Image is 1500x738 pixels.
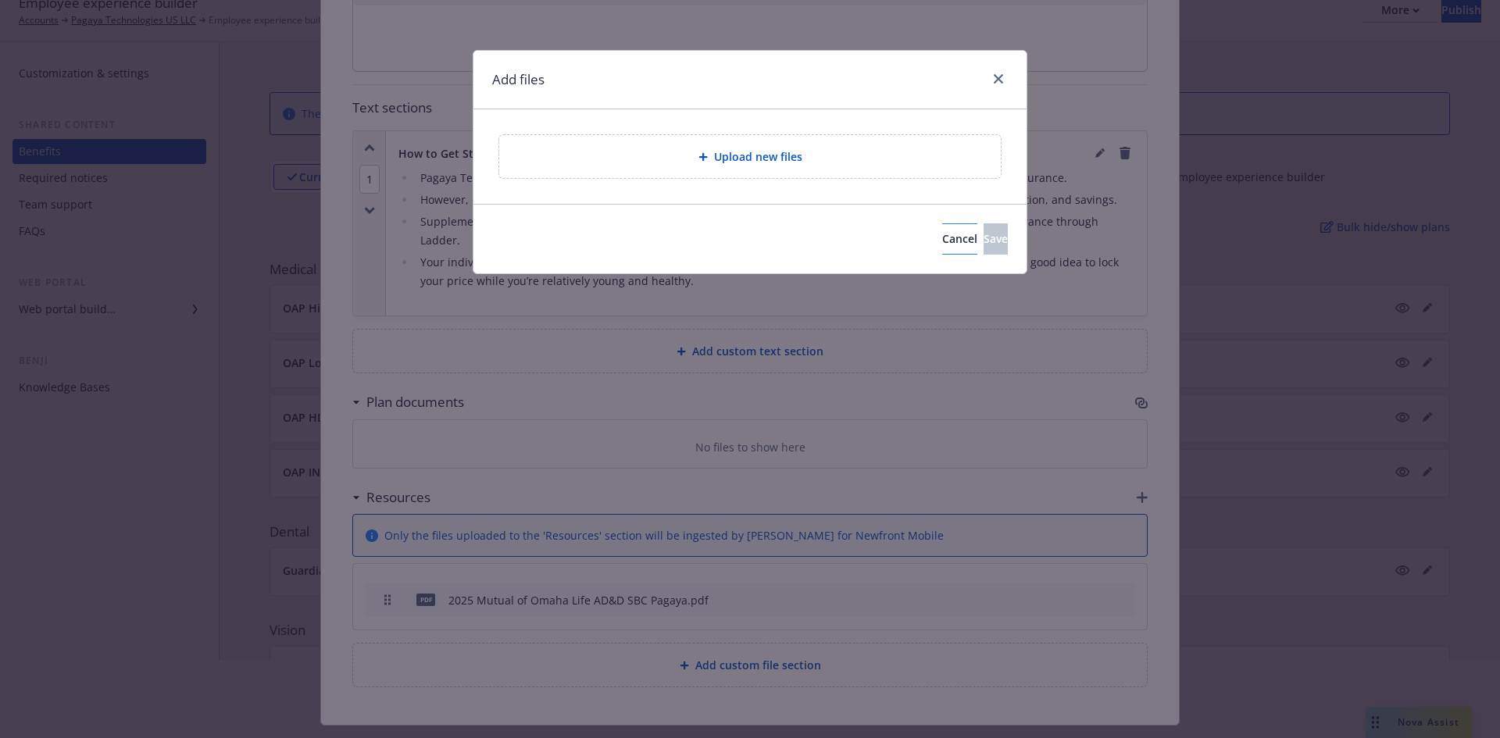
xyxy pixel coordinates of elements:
[498,134,1002,179] div: Upload new files
[942,223,977,255] button: Cancel
[942,231,977,246] span: Cancel
[984,223,1008,255] button: Save
[989,70,1008,88] a: close
[984,231,1008,246] span: Save
[714,148,802,165] span: Upload new files
[492,70,545,90] h1: Add files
